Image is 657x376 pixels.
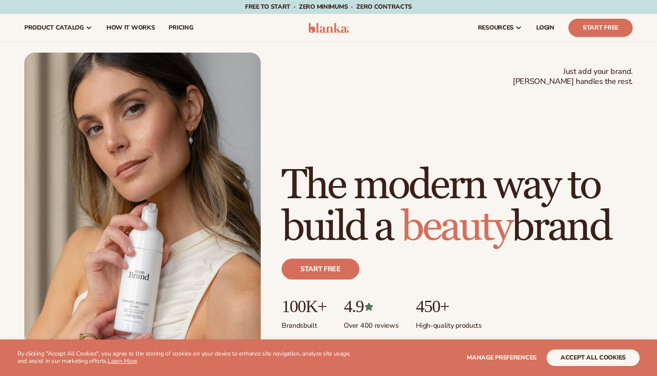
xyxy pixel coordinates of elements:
[100,14,162,42] a: How It Works
[536,24,554,31] span: LOGIN
[547,349,640,366] button: accept all cookies
[162,14,200,42] a: pricing
[471,14,529,42] a: resources
[17,14,100,42] a: product catalog
[24,24,84,31] span: product catalog
[108,357,137,365] a: Learn More
[282,316,326,330] p: Brands built
[282,259,359,280] a: Start free
[169,24,193,31] span: pricing
[245,3,412,11] span: Free to start · ZERO minimums · ZERO contracts
[24,53,261,351] img: Female holding tanning mousse.
[106,24,155,31] span: How It Works
[568,19,633,37] a: Start Free
[344,316,398,330] p: Over 400 reviews
[17,350,356,365] p: By clicking "Accept All Cookies", you agree to the storing of cookies on your device to enhance s...
[344,297,398,316] p: 4.9
[308,23,349,33] img: logo
[416,316,481,330] p: High-quality products
[282,297,326,316] p: 100K+
[478,24,514,31] span: resources
[467,349,537,366] button: Manage preferences
[282,165,633,248] h1: The modern way to build a brand
[401,202,511,253] span: beauty
[467,353,537,362] span: Manage preferences
[416,297,481,316] p: 450+
[513,67,633,87] span: Just add your brand. [PERSON_NAME] handles the rest.
[529,14,561,42] a: LOGIN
